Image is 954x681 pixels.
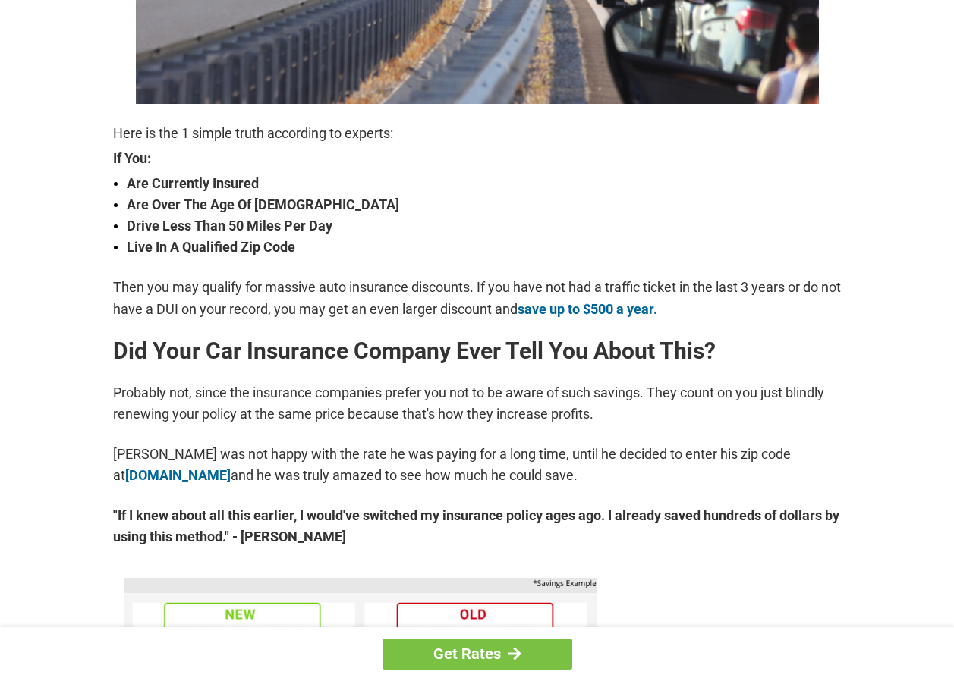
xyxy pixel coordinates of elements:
[113,505,842,548] strong: "If I knew about all this earlier, I would've switched my insurance policy ages ago. I already sa...
[127,173,842,194] strong: Are Currently Insured
[127,215,842,237] strong: Drive Less Than 50 Miles Per Day
[383,639,572,670] a: Get Rates
[113,277,842,319] p: Then you may qualify for massive auto insurance discounts. If you have not had a traffic ticket i...
[127,194,842,215] strong: Are Over The Age Of [DEMOGRAPHIC_DATA]
[113,444,842,486] p: [PERSON_NAME] was not happy with the rate he was paying for a long time, until he decided to ente...
[127,237,842,258] strong: Live In A Qualified Zip Code
[113,339,842,363] h2: Did Your Car Insurance Company Ever Tell You About This?
[113,123,842,144] p: Here is the 1 simple truth according to experts:
[113,152,842,165] strong: If You:
[518,301,657,317] a: save up to $500 a year.
[113,382,842,425] p: Probably not, since the insurance companies prefer you not to be aware of such savings. They coun...
[125,467,231,483] a: [DOMAIN_NAME]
